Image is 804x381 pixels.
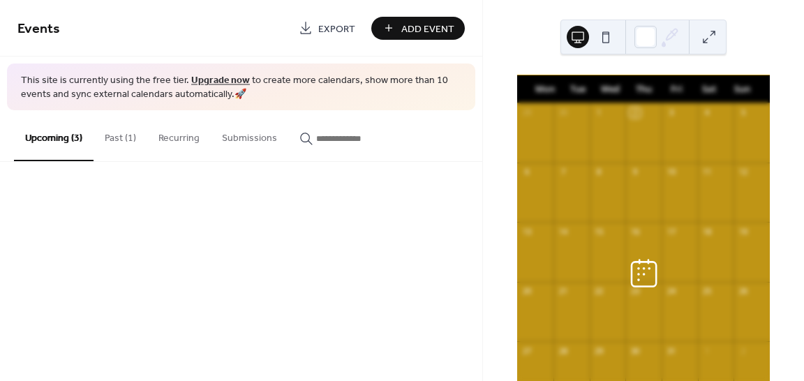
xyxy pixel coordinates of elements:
[401,22,454,36] span: Add Event
[702,286,713,297] div: 25
[702,345,713,356] div: 1
[17,15,60,43] span: Events
[288,17,366,40] a: Export
[371,17,465,40] button: Add Event
[726,75,759,103] div: Sun
[660,75,693,103] div: Fri
[738,167,748,177] div: 12
[521,345,532,356] div: 27
[14,110,94,161] button: Upcoming (3)
[21,74,461,101] span: This site is currently using the free tier. to create more calendars, show more than 10 events an...
[738,345,748,356] div: 2
[630,345,640,356] div: 30
[666,345,676,356] div: 31
[558,345,568,356] div: 28
[630,226,640,237] div: 16
[594,226,604,237] div: 15
[558,107,568,118] div: 30
[702,167,713,177] div: 11
[666,286,676,297] div: 24
[521,167,532,177] div: 6
[521,107,532,118] div: 29
[738,107,748,118] div: 5
[521,286,532,297] div: 20
[528,75,561,103] div: Mon
[558,286,568,297] div: 21
[191,71,250,90] a: Upgrade now
[630,107,640,118] div: 2
[147,110,211,160] button: Recurring
[666,226,676,237] div: 17
[561,75,594,103] div: Tue
[666,167,676,177] div: 10
[558,226,568,237] div: 14
[94,110,147,160] button: Past (1)
[702,226,713,237] div: 18
[594,167,604,177] div: 8
[318,22,355,36] span: Export
[211,110,288,160] button: Submissions
[594,286,604,297] div: 22
[702,107,713,118] div: 4
[594,75,627,103] div: Wed
[738,226,748,237] div: 19
[627,75,660,103] div: Thu
[666,107,676,118] div: 3
[594,107,604,118] div: 1
[521,226,532,237] div: 13
[630,167,640,177] div: 9
[738,286,748,297] div: 26
[693,75,726,103] div: Sat
[594,345,604,356] div: 29
[630,286,640,297] div: 23
[558,167,568,177] div: 7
